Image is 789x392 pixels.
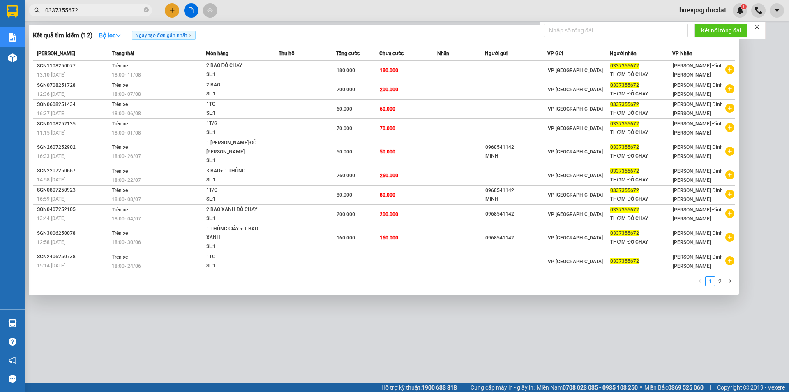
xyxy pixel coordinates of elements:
div: THƠM ĐỒ CHAY [610,109,672,118]
span: Ngày tạo đơn gần nhất [132,31,196,40]
span: 180.000 [380,67,398,73]
span: 60.000 [337,106,352,112]
span: [PERSON_NAME] Đình [PERSON_NAME] [673,254,723,269]
div: 3 BAO+ 1 THÙNG [206,167,268,176]
span: 18:00 - 24/06 [112,263,141,269]
span: Người nhận [610,51,637,56]
div: SGN0407252105 [37,205,109,214]
span: search [34,7,40,13]
span: plus-circle [725,170,734,179]
span: 15:14 [DATE] [37,263,65,269]
div: THƠM ĐỒ CHAY [610,238,672,246]
span: VP [GEOGRAPHIC_DATA] [548,125,603,131]
img: solution-icon [8,33,17,42]
div: 1TG [206,100,268,109]
div: 0968541142 [485,186,547,195]
span: down [115,32,121,38]
div: SGN2607252902 [37,143,109,152]
img: logo-vxr [7,5,18,18]
span: question-circle [9,338,16,346]
img: warehouse-icon [8,53,17,62]
span: close-circle [144,7,149,14]
span: [PERSON_NAME] Đình [PERSON_NAME] [673,168,723,183]
div: SL: 1 [206,262,268,271]
span: 260.000 [380,173,398,179]
div: SGN2207250667 [37,167,109,175]
span: 18:00 - 01/08 [112,130,141,136]
span: Nhãn [437,51,449,56]
a: 1 [706,277,715,286]
span: Trên xe [112,63,128,69]
div: 0968541142 [485,234,547,242]
span: 200.000 [337,211,355,217]
span: plus-circle [725,65,734,74]
span: Chưa cước [379,51,404,56]
span: 12:58 [DATE] [37,239,65,245]
span: Trên xe [112,207,128,213]
div: SGN0807250923 [37,186,109,195]
span: 200.000 [380,87,398,93]
span: 0337355672 [610,63,639,69]
span: Trên xe [112,82,128,88]
span: 18:00 - 08/07 [112,197,141,202]
span: 70.000 [380,125,395,131]
div: SGN3006250078 [37,229,109,238]
div: 1TG [206,253,268,262]
span: 0337355672 [610,168,639,174]
span: [PERSON_NAME] Đình [PERSON_NAME] [673,63,723,78]
span: 16:37 [DATE] [37,111,65,116]
span: [PERSON_NAME] Đình [PERSON_NAME] [673,144,723,159]
div: THƠM ĐỒ CHAY [610,128,672,137]
span: [PERSON_NAME] Đình [PERSON_NAME] [673,188,723,202]
div: SL: 1 [206,214,268,223]
span: 0337355672 [610,144,639,150]
span: 0337355672 [610,102,639,107]
div: SGN0108252135 [37,120,109,128]
span: Trên xe [112,254,128,260]
span: VP [GEOGRAPHIC_DATA] [548,235,603,241]
div: SL: 1 [206,128,268,137]
div: 2 BAO [206,81,268,90]
span: [PERSON_NAME] Đình [PERSON_NAME] [673,230,723,245]
span: plus-circle [725,84,734,93]
span: 11:15 [DATE] [37,130,65,136]
span: 16:33 [DATE] [37,153,65,159]
span: 160.000 [337,235,355,241]
h3: Kết quả tìm kiếm ( 12 ) [33,31,92,40]
span: 50.000 [337,149,352,155]
div: 2 BAO XANH ĐỒ CHAY [206,205,268,214]
div: SL: 1 [206,90,268,99]
div: THƠM ĐỒ CHAY [610,176,672,184]
span: 13:44 [DATE] [37,216,65,221]
span: Trên xe [112,168,128,174]
span: Người gửi [485,51,508,56]
li: Previous Page [695,276,705,286]
span: 0337355672 [610,188,639,193]
span: 18:00 - 22/07 [112,177,141,183]
span: notification [9,356,16,364]
span: VP [GEOGRAPHIC_DATA] [548,106,603,112]
li: 1 [705,276,715,286]
span: close-circle [144,7,149,12]
div: SL: 1 [206,242,268,251]
div: 1 [PERSON_NAME] ĐỒ [PERSON_NAME] [206,139,268,156]
span: 80.000 [337,192,352,198]
span: Trên xe [112,144,128,150]
span: 260.000 [337,173,355,179]
span: 0337355672 [610,121,639,127]
span: VP [GEOGRAPHIC_DATA] [548,192,603,198]
div: SL: 1 [206,109,268,118]
div: SL: 1 [206,176,268,185]
strong: Bộ lọc [99,32,121,39]
span: 0337355672 [610,258,639,264]
span: 180.000 [337,67,355,73]
span: close [188,33,192,37]
span: VP [GEOGRAPHIC_DATA] [548,211,603,217]
div: 2 BAO ĐỒ CHAY [206,61,268,70]
div: SGN0708251728 [37,81,109,90]
span: 0337355672 [610,230,639,236]
span: right [727,278,732,283]
div: SGN1108250077 [37,62,109,70]
a: 2 [715,277,724,286]
span: 13:10 [DATE] [37,72,65,78]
